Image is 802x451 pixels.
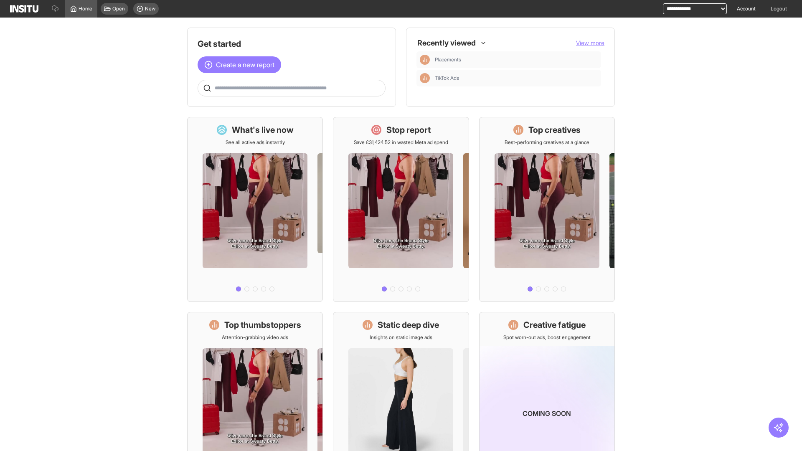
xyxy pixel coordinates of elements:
button: View more [576,39,604,47]
p: Insights on static image ads [370,334,432,341]
span: Placements [435,56,598,63]
p: See all active ads instantly [226,139,285,146]
h1: Static deep dive [378,319,439,331]
h1: Top creatives [528,124,581,136]
h1: Get started [198,38,386,50]
span: New [145,5,155,12]
p: Best-performing creatives at a glance [505,139,589,146]
p: Save £31,424.52 in wasted Meta ad spend [354,139,448,146]
h1: What's live now [232,124,294,136]
span: Placements [435,56,461,63]
a: Top creativesBest-performing creatives at a glance [479,117,615,302]
span: Open [112,5,125,12]
p: Attention-grabbing video ads [222,334,288,341]
h1: Stop report [386,124,431,136]
button: Create a new report [198,56,281,73]
h1: Top thumbstoppers [224,319,301,331]
div: Insights [420,55,430,65]
div: Insights [420,73,430,83]
a: What's live nowSee all active ads instantly [187,117,323,302]
span: View more [576,39,604,46]
a: Stop reportSave £31,424.52 in wasted Meta ad spend [333,117,469,302]
span: Home [79,5,92,12]
span: Create a new report [216,60,274,70]
img: Logo [10,5,38,13]
span: TikTok Ads [435,75,459,81]
span: TikTok Ads [435,75,598,81]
